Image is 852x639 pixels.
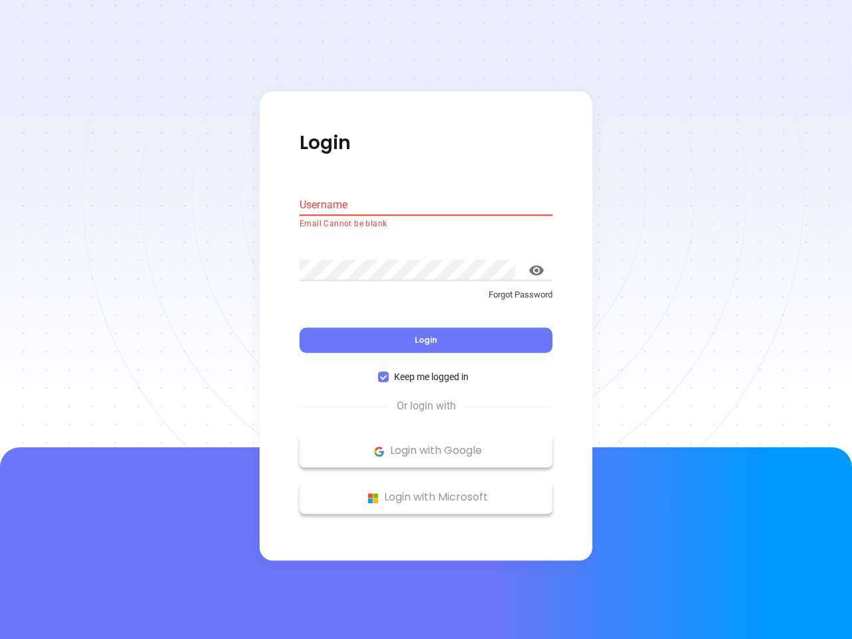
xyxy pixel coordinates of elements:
p: Login with Microsoft [306,488,546,508]
p: Forgot Password [300,288,552,302]
p: Login with Google [306,441,546,461]
button: Google Logo Login with Google [300,435,552,468]
button: Microsoft Logo Login with Microsoft [300,481,552,515]
p: Email Cannot be blank [300,218,552,231]
span: Keep me logged in [389,370,474,385]
img: Microsoft Logo [365,490,381,507]
span: Login [415,335,437,346]
button: toggle password visibility [521,254,552,286]
img: Google Logo [371,443,387,460]
p: Login [300,131,552,155]
a: Forgot Password [300,288,552,312]
span: Or login with [390,399,463,415]
button: Login [300,328,552,353]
